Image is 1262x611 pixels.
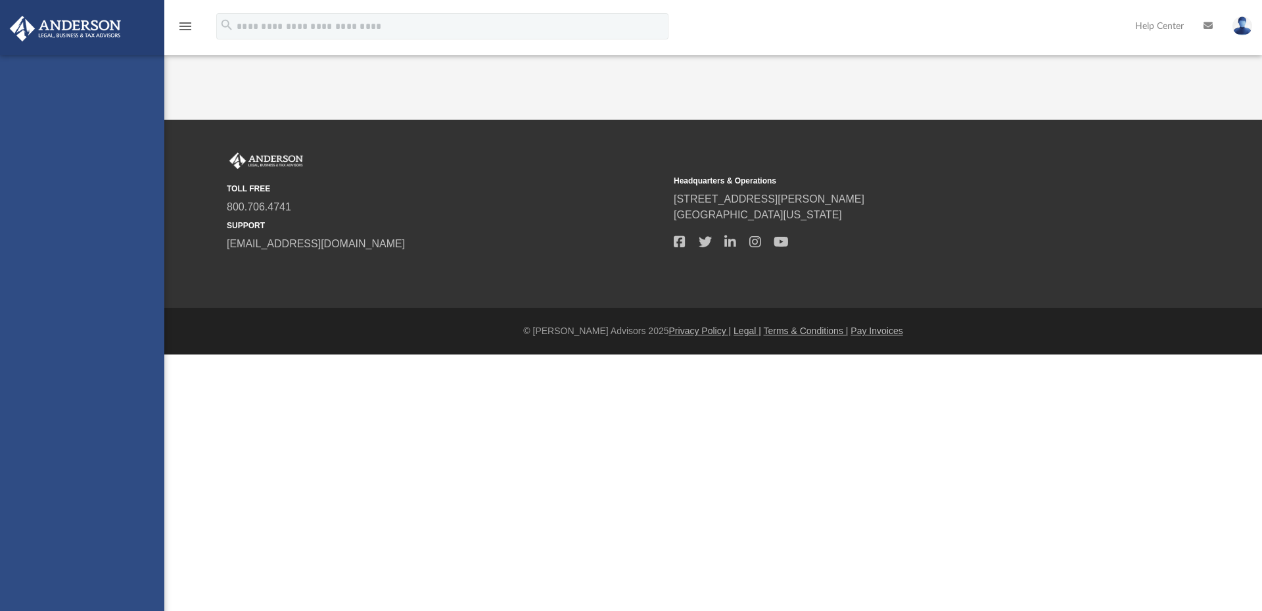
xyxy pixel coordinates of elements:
a: Pay Invoices [851,326,902,336]
a: 800.706.4741 [227,201,291,212]
a: menu [177,25,193,34]
a: [STREET_ADDRESS][PERSON_NAME] [674,193,864,205]
a: Terms & Conditions | [764,326,849,336]
img: Anderson Advisors Platinum Portal [227,153,306,170]
a: Privacy Policy | [669,326,732,336]
small: Headquarters & Operations [674,175,1111,187]
a: Legal | [734,326,761,336]
i: menu [177,18,193,34]
small: SUPPORT [227,220,665,232]
div: © [PERSON_NAME] Advisors 2025 [164,324,1262,338]
a: [EMAIL_ADDRESS][DOMAIN_NAME] [227,238,405,249]
a: [GEOGRAPHIC_DATA][US_STATE] [674,209,842,220]
img: User Pic [1232,16,1252,36]
small: TOLL FREE [227,183,665,195]
img: Anderson Advisors Platinum Portal [6,16,125,41]
i: search [220,18,234,32]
